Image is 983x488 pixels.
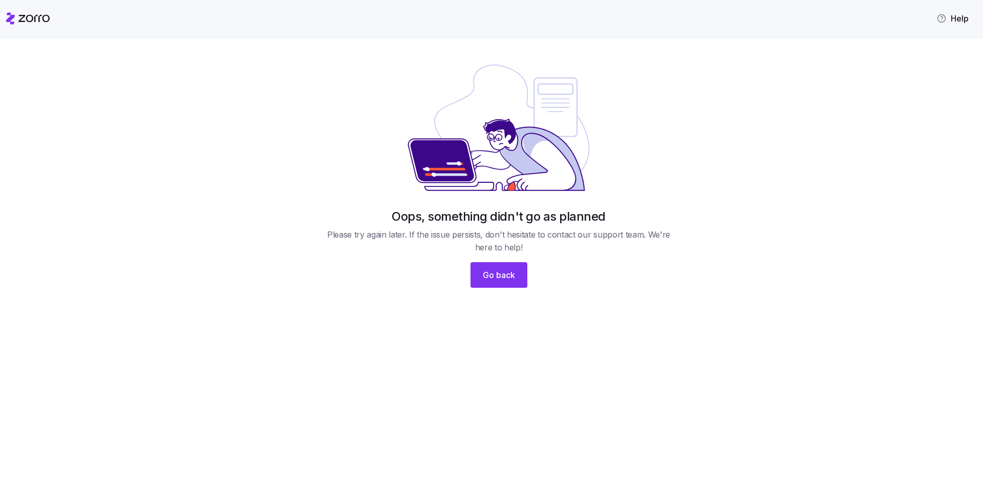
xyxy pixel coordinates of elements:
[471,262,527,288] button: Go back
[936,12,969,25] span: Help
[392,208,606,224] h1: Oops, something didn't go as planned
[483,269,515,281] span: Go back
[323,228,675,254] span: Please try again later. If the issue persists, don't hesitate to contact our support team. We're ...
[928,8,977,29] button: Help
